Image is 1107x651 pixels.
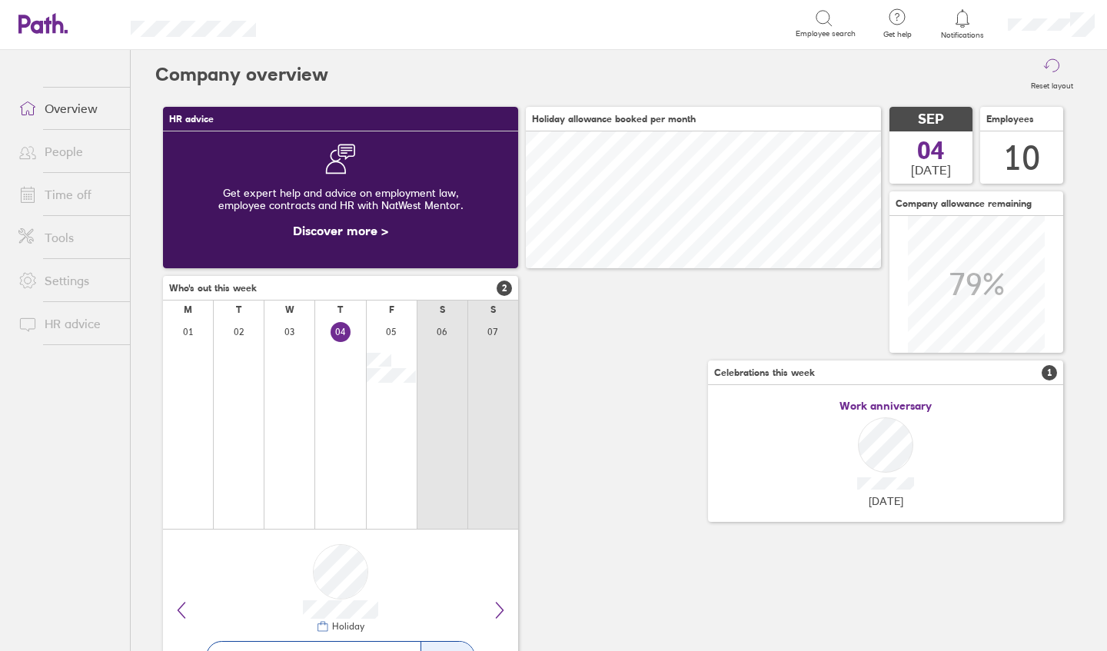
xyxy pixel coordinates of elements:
span: Employees [986,114,1034,125]
div: S [490,304,496,315]
span: Get help [873,30,922,39]
span: [DATE] [911,163,951,177]
div: M [184,304,192,315]
span: Holiday allowance booked per month [532,114,696,125]
button: Reset layout [1022,50,1082,99]
span: Company allowance remaining [896,198,1032,209]
span: Celebrations this week [714,367,815,378]
span: Work anniversary [839,400,932,412]
a: Settings [6,265,130,296]
span: 04 [917,138,945,163]
a: Tools [6,222,130,253]
span: Notifications [938,31,988,40]
div: S [440,304,445,315]
a: People [6,136,130,167]
span: Who's out this week [169,283,257,294]
span: SEP [918,111,944,128]
a: Overview [6,93,130,124]
a: Time off [6,179,130,210]
div: Get expert help and advice on employment law, employee contracts and HR with NatWest Mentor. [175,174,506,224]
div: W [285,304,294,315]
label: Reset layout [1022,77,1082,91]
a: HR advice [6,308,130,339]
span: 2 [497,281,512,296]
div: F [389,304,394,315]
div: Search [298,16,337,30]
span: 1 [1042,365,1057,380]
span: Employee search [796,29,856,38]
span: HR advice [169,114,214,125]
div: T [337,304,343,315]
span: [DATE] [869,495,903,507]
div: Holiday [329,621,364,632]
h2: Company overview [155,50,328,99]
a: Discover more > [293,223,388,238]
div: T [236,304,241,315]
a: Notifications [938,8,988,40]
div: 10 [1003,138,1040,178]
